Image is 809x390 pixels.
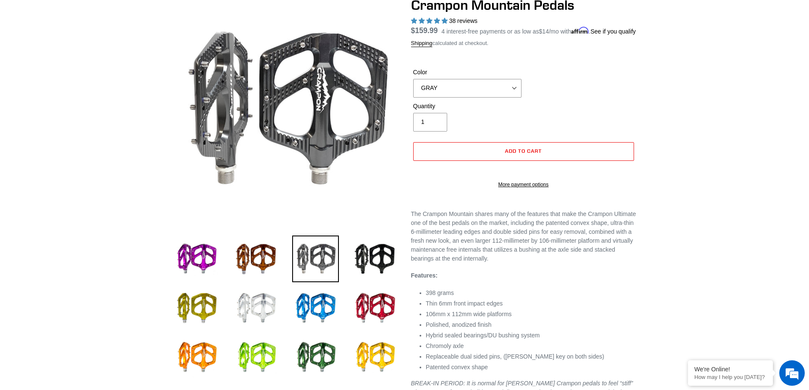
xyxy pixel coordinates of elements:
img: Load image into Gallery viewer, bronze [233,236,279,282]
img: Load image into Gallery viewer, blue [292,285,339,331]
div: We're Online! [694,366,767,373]
img: Load image into Gallery viewer, gold [173,285,220,331]
p: 4 interest-free payments or as low as /mo with . [442,25,636,36]
img: Load image into Gallery viewer, PNW-green [292,334,339,381]
a: More payment options [413,181,634,188]
div: calculated at checkout. [411,39,636,48]
li: Chromoly axle [426,342,636,351]
img: Load image into Gallery viewer, gold [352,334,398,381]
img: Load image into Gallery viewer, stealth [352,236,398,282]
li: Hybrid sealed bearings/DU bushing system [426,331,636,340]
a: Shipping [411,40,433,47]
img: Load image into Gallery viewer, purple [173,236,220,282]
label: Color [413,68,521,77]
li: Polished, anodized finish [426,320,636,329]
img: Load image into Gallery viewer, orange [173,334,220,381]
strong: Features: [411,272,438,279]
a: See if you qualify - Learn more about Affirm Financing (opens in modal) [590,28,636,35]
span: 38 reviews [449,17,477,24]
img: Load image into Gallery viewer, red [352,285,398,331]
li: 398 grams [426,289,636,297]
span: $159.99 [411,26,438,35]
span: 4.97 stars [411,17,449,24]
img: Load image into Gallery viewer, fern-green [233,334,279,381]
p: The Crampon Mountain shares many of the features that make the Crampon Ultimate one of the best p... [411,210,636,263]
img: Load image into Gallery viewer, grey [292,236,339,282]
li: Thin 6mm front impact edges [426,299,636,308]
p: How may I help you today? [694,374,767,380]
span: $14 [539,28,549,35]
img: Load image into Gallery viewer, Silver [233,285,279,331]
li: 106mm x 112mm wide platforms [426,310,636,319]
label: Quantity [413,102,521,111]
li: Replaceable dual sided pins, ([PERSON_NAME] key on both sides) [426,352,636,361]
li: Patented convex shape [426,363,636,372]
span: Affirm [571,27,589,34]
span: Add to cart [505,148,542,154]
button: Add to cart [413,142,634,161]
